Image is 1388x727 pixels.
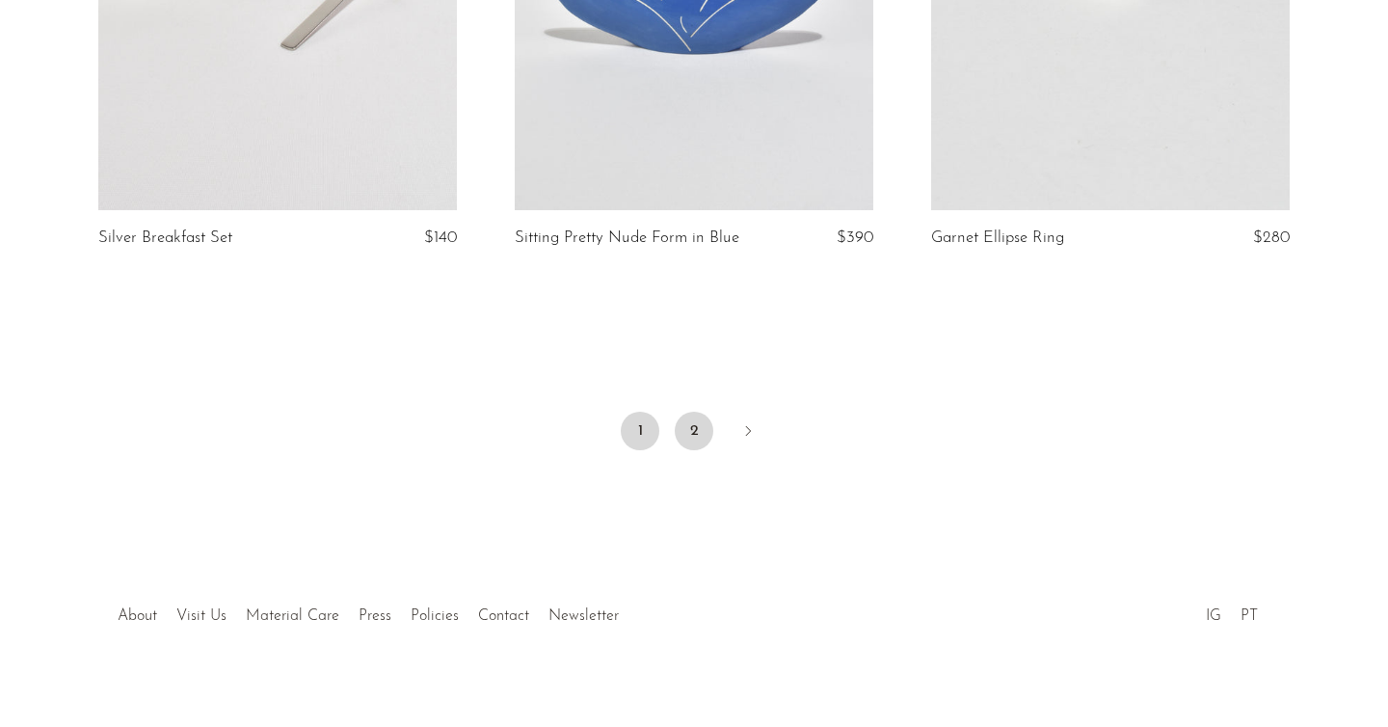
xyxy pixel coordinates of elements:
a: 2 [675,412,713,450]
span: 1 [621,412,659,450]
a: Material Care [246,608,339,624]
a: Sitting Pretty Nude Form in Blue [515,229,739,247]
span: $140 [424,229,457,246]
a: Visit Us [176,608,227,624]
a: IG [1206,608,1221,624]
a: PT [1241,608,1258,624]
a: About [118,608,157,624]
a: Garnet Ellipse Ring [931,229,1064,247]
a: Press [359,608,391,624]
a: Silver Breakfast Set [98,229,232,247]
span: $390 [837,229,873,246]
ul: Social Medias [1196,593,1268,630]
span: $280 [1253,229,1290,246]
a: Next [729,412,767,454]
a: Contact [478,608,529,624]
a: Policies [411,608,459,624]
ul: Quick links [108,593,628,630]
